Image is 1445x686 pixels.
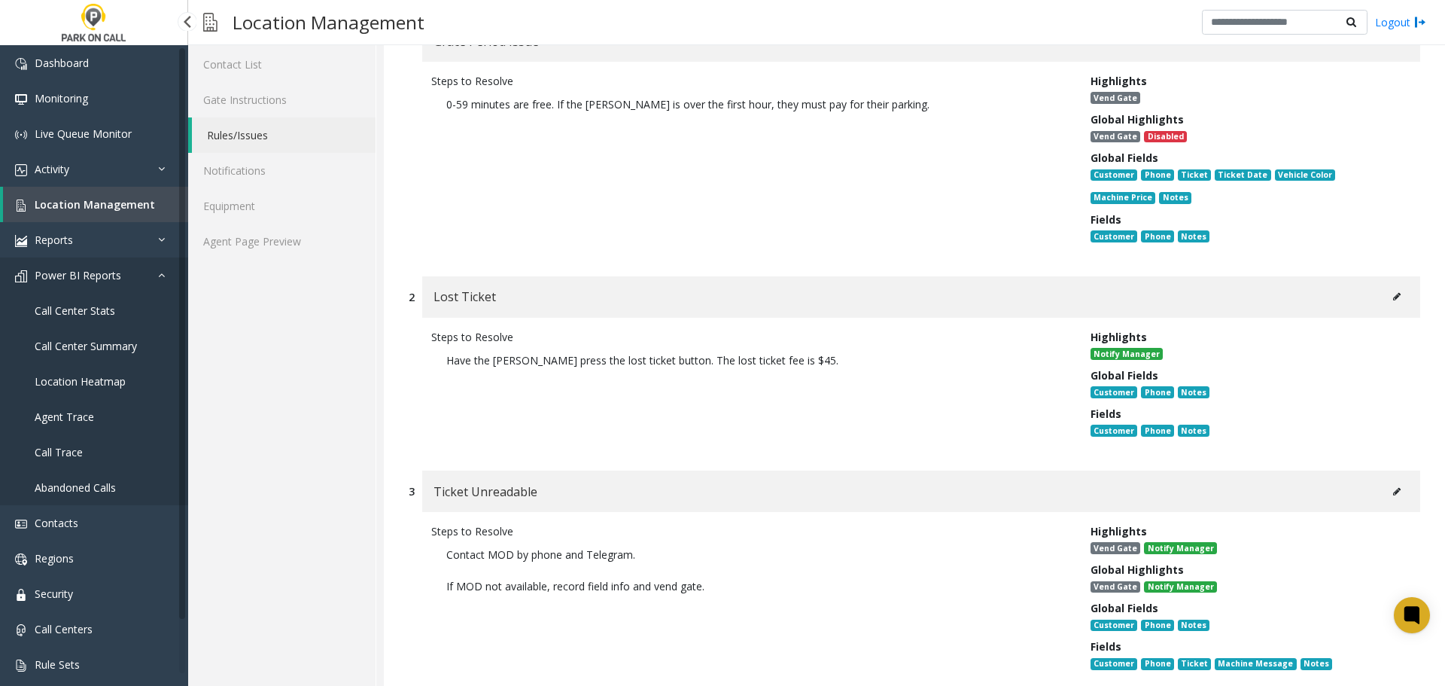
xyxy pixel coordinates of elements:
span: Global Fields [1091,368,1158,383]
p: Have the [PERSON_NAME] press the lost ticket button. The lost ticket fee is $45. [431,345,1068,376]
span: Rule Sets [35,657,80,672]
span: Vend Gate [1091,92,1140,104]
span: Phone [1141,386,1173,398]
span: Power BI Reports [35,268,121,282]
span: Call Trace [35,445,83,459]
span: Notify Manager [1144,542,1216,554]
span: Monitoring [35,91,88,105]
span: Vehicle Color [1275,169,1335,181]
img: pageIcon [203,4,218,41]
a: Agent Page Preview [188,224,376,259]
span: Global Fields [1091,601,1158,615]
span: Location Heatmap [35,374,126,389]
img: logout [1414,14,1426,30]
span: Notes [1300,658,1332,670]
span: Call Center Summary [35,339,137,353]
img: 'icon' [15,58,27,70]
span: Notes [1178,425,1209,437]
span: Ticket Date [1215,169,1270,181]
div: Steps to Resolve [431,73,1068,89]
span: Highlights [1091,524,1147,538]
span: Fields [1091,407,1121,421]
div: Steps to Resolve [431,523,1068,539]
span: Live Queue Monitor [35,127,132,141]
span: Call Centers [35,622,93,636]
span: Security [35,587,73,601]
span: Agent Trace [35,410,94,424]
img: 'icon' [15,270,27,282]
div: 2 [409,289,415,305]
img: 'icon' [15,164,27,176]
span: Notes [1178,230,1209,242]
p: Contact MOD by phone and Telegram. [446,547,1053,563]
span: Fields [1091,212,1121,227]
div: 3 [409,483,415,499]
a: Equipment [188,188,376,224]
span: Disabled [1144,131,1186,143]
span: Location Management [35,197,155,212]
span: Global Fields [1091,151,1158,165]
span: Phone [1141,620,1173,632]
span: Customer [1091,425,1137,437]
span: Activity [35,162,69,176]
span: Global Highlights [1091,563,1184,577]
span: Notify Manager [1144,581,1216,593]
a: Location Management [3,187,188,222]
span: Abandoned Calls [35,480,116,495]
img: 'icon' [15,200,27,212]
span: Notify Manager [1091,348,1163,360]
img: 'icon' [15,589,27,601]
span: Fields [1091,639,1121,654]
span: Machine Message [1215,658,1296,670]
span: Lost Ticket [433,287,496,306]
span: Vend Gate [1091,542,1140,554]
span: Customer [1091,386,1137,398]
span: Dashboard [35,56,89,70]
span: Notes [1159,192,1191,204]
span: Call Center Stats [35,303,115,318]
img: 'icon' [15,660,27,672]
span: Ticket Unreadable [433,482,537,502]
a: Rules/Issues [192,117,376,153]
span: Contacts [35,516,78,530]
span: Vend Gate [1091,581,1140,593]
span: Phone [1141,230,1173,242]
span: Notes [1178,386,1209,398]
span: Global Highlights [1091,112,1184,127]
span: Phone [1141,658,1173,670]
span: Regions [35,551,74,566]
span: Customer [1091,230,1137,242]
img: 'icon' [15,553,27,566]
span: Notes [1178,620,1209,632]
img: 'icon' [15,518,27,530]
span: Phone [1141,425,1173,437]
a: Notifications [188,153,376,188]
div: Steps to Resolve [431,329,1068,345]
span: Highlights [1091,330,1147,344]
span: Customer [1091,658,1137,670]
p: If MOD not available, record field info and vend gate. [446,578,1053,594]
span: Customer [1091,169,1137,181]
a: Gate Instructions [188,82,376,117]
span: Machine Price [1091,192,1155,204]
span: Vend Gate [1091,131,1140,143]
img: 'icon' [15,624,27,636]
p: 0-59 minutes are free. If the [PERSON_NAME] is over the first hour, they must pay for their parking. [431,89,1068,120]
span: Customer [1091,620,1137,632]
a: Contact List [188,47,376,82]
a: Logout [1375,14,1426,30]
span: Reports [35,233,73,247]
img: 'icon' [15,235,27,247]
span: Phone [1141,169,1173,181]
span: Highlights [1091,74,1147,88]
h3: Location Management [225,4,432,41]
img: 'icon' [15,129,27,141]
img: 'icon' [15,93,27,105]
span: Ticket [1178,169,1211,181]
span: Ticket [1178,658,1211,670]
